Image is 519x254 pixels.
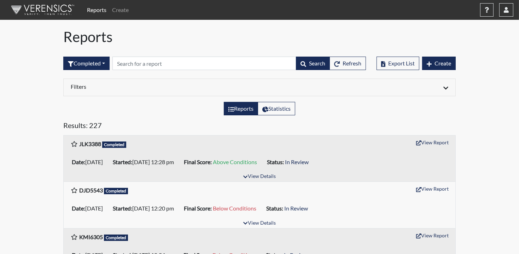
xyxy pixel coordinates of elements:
b: Status: [267,158,284,165]
button: Refresh [330,57,366,70]
b: JLK3388 [79,140,101,147]
h6: Filters [71,83,254,90]
span: In Review [285,158,309,165]
label: View the list of reports [224,102,258,115]
span: Search [309,60,325,67]
span: In Review [284,205,308,212]
button: View Details [240,219,279,228]
input: Search by Registration ID, Interview Number, or Investigation Name. [112,57,296,70]
b: Started: [113,158,132,165]
b: Started: [113,205,132,212]
b: Final Score: [184,158,212,165]
button: Create [422,57,456,70]
h5: Results: 227 [63,121,456,132]
span: Create [435,60,451,67]
button: Completed [63,57,110,70]
b: DJD5543 [79,187,103,194]
b: Status: [266,205,283,212]
h1: Reports [63,28,456,45]
b: KMI6305 [79,233,103,240]
button: Search [296,57,330,70]
span: Completed [104,188,128,194]
button: View Report [413,230,452,241]
li: [DATE] [69,203,110,214]
a: Reports [84,3,109,17]
span: Export List [388,60,415,67]
span: Below Conditions [213,205,256,212]
span: Completed [104,235,128,241]
b: Date: [72,158,85,165]
span: Above Conditions [213,158,257,165]
b: Date: [72,205,85,212]
button: View Report [413,137,452,148]
button: Export List [377,57,419,70]
li: [DATE] 12:20 pm [110,203,181,214]
label: View statistics about completed interviews [258,102,295,115]
div: Click to expand/collapse filters [65,83,454,92]
span: Refresh [343,60,361,67]
button: View Details [240,172,279,181]
a: Create [109,3,132,17]
span: Completed [102,142,126,148]
li: [DATE] [69,156,110,168]
li: [DATE] 12:28 pm [110,156,181,168]
b: Final Score: [184,205,212,212]
button: View Report [413,183,452,194]
div: Filter by interview status [63,57,110,70]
